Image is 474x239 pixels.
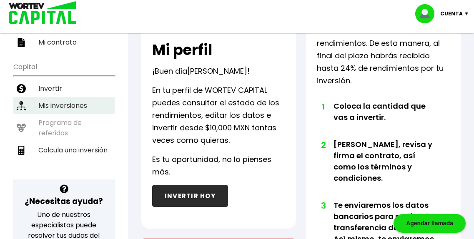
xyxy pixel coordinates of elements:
ul: Capital [13,57,115,179]
p: ¡Buen día ! [152,65,250,77]
h3: ¿Necesitas ayuda? [25,195,103,207]
a: Mis inversiones [13,97,115,114]
span: 2 [321,139,325,151]
a: Calcula una inversión [13,142,115,159]
li: [PERSON_NAME], revisa y firma el contrato, así como los términos y condiciones. [334,139,436,199]
img: contrato-icon.f2db500c.svg [17,38,26,47]
div: Agendar llamada [394,214,466,233]
a: Invertir [13,80,115,97]
span: 3 [321,199,325,212]
p: En tu perfil de WORTEV CAPITAL puedes consultar el estado de los rendimientos, editar los datos e... [152,84,285,147]
span: 1 [321,100,325,113]
p: Es tu oportunidad, no lo pienses más. [152,153,285,178]
p: Cuenta [440,7,463,20]
button: INVERTIR HOY [152,185,228,207]
span: [PERSON_NAME] [187,66,247,76]
li: Coloca la cantidad que vas a invertir. [334,100,436,139]
img: invertir-icon.b3b967d7.svg [17,84,26,93]
a: Mi contrato [13,34,115,51]
img: profile-image [415,4,440,23]
h2: Mi perfil [152,42,212,58]
img: inversiones-icon.6695dc30.svg [17,101,26,110]
img: icon-down [463,12,474,15]
img: calculadora-icon.17d418c4.svg [17,146,26,155]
